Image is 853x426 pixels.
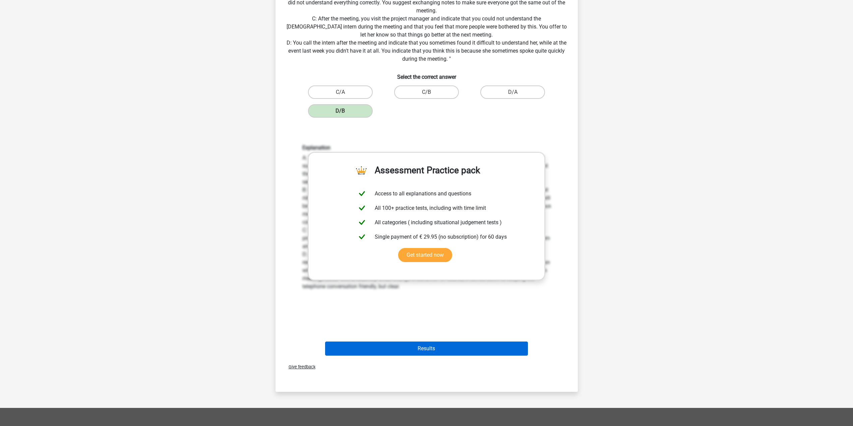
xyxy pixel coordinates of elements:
label: C/B [394,85,459,99]
button: Results [325,342,528,356]
label: D/B [308,104,373,118]
a: Get started now [398,248,452,262]
h6: Explanation [302,144,551,151]
div: A: This response may come from the best of intentions, but may not have the best outcome. Giving ... [297,144,556,290]
h6: Select the correct answer [286,68,567,80]
label: D/A [480,85,545,99]
span: Give feedback [283,364,315,369]
label: C/A [308,85,373,99]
